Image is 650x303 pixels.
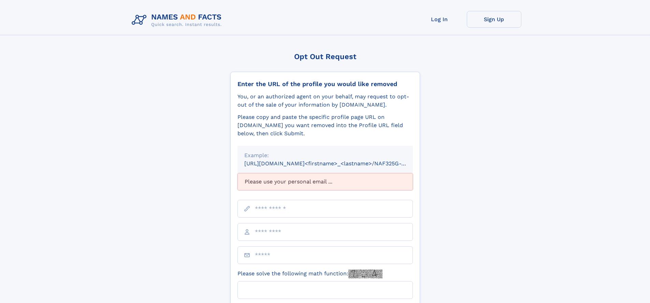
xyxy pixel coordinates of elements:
a: Sign Up [467,11,521,28]
img: Logo Names and Facts [129,11,227,29]
div: Example: [244,151,406,160]
div: Please use your personal email ... [237,173,413,190]
div: Opt Out Request [230,52,420,61]
div: Please copy and paste the specific profile page URL on [DOMAIN_NAME] you want removed into the Pr... [237,113,413,138]
div: Enter the URL of the profile you would like removed [237,80,413,88]
small: [URL][DOMAIN_NAME]<firstname>_<lastname>/NAF325G-xxxxxxxx [244,160,426,167]
a: Log In [412,11,467,28]
label: Please solve the following math function: [237,270,382,278]
div: You, or an authorized agent on your behalf, may request to opt-out of the sale of your informatio... [237,93,413,109]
